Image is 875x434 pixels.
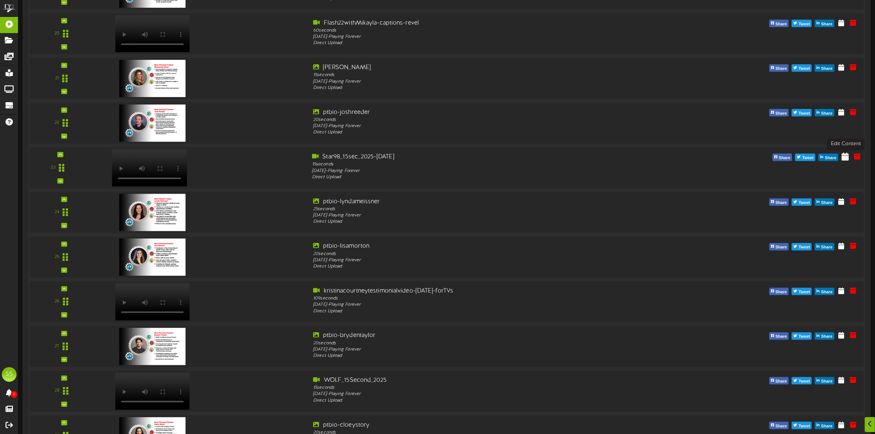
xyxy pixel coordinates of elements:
[312,175,652,181] div: Direct Upload
[313,79,650,85] div: [DATE] - Playing Forever
[797,378,811,386] span: Tweet
[801,154,815,162] span: Tweet
[313,377,650,385] div: WOLF_15Second_2025
[313,123,650,130] div: [DATE] - Playing Forever
[119,239,185,276] img: 65a2bc06-e9a6-4cfa-b750-d7fedaf4dbf6.jpg
[792,288,812,295] button: Tweet
[313,257,650,263] div: [DATE] - Playing Forever
[119,328,185,365] img: ffdaa924-81a5-4ca5-8aeb-05e410bfd8bc.jpg
[11,391,17,398] span: 0
[795,154,815,161] button: Tweet
[797,333,811,341] span: Tweet
[55,209,59,216] div: 24
[815,377,834,385] button: Share
[774,422,788,430] span: Share
[792,20,812,27] button: Tweet
[815,65,834,72] button: Share
[820,378,834,386] span: Share
[774,199,788,207] span: Share
[815,288,834,295] button: Share
[119,105,185,142] img: 807a7bd0-c0b4-47f2-8d33-913f00192e2a.jpg
[313,85,650,91] div: Direct Upload
[792,243,812,251] button: Tweet
[797,20,811,28] span: Tweet
[2,367,17,382] div: SS
[769,199,789,206] button: Share
[824,154,838,162] span: Share
[820,20,834,28] span: Share
[55,120,59,126] div: 22
[769,377,789,385] button: Share
[55,299,60,305] div: 26
[774,65,788,73] span: Share
[792,199,812,206] button: Tweet
[792,377,812,385] button: Tweet
[815,20,834,27] button: Share
[313,64,650,72] div: [PERSON_NAME]
[820,422,834,430] span: Share
[820,244,834,252] span: Share
[797,422,811,430] span: Tweet
[774,378,788,386] span: Share
[777,154,792,162] span: Share
[792,109,812,116] button: Tweet
[815,109,834,116] button: Share
[313,72,650,79] div: 15 seconds
[313,117,650,123] div: 20 seconds
[820,110,834,118] span: Share
[797,110,811,118] span: Tweet
[820,333,834,341] span: Share
[313,19,650,28] div: Flash22withMikayla-captions-revel
[313,347,650,353] div: [DATE] - Playing Forever
[774,288,788,297] span: Share
[313,213,650,219] div: [DATE] - Playing Forever
[820,199,834,207] span: Share
[55,344,59,350] div: 27
[313,391,650,398] div: [DATE] - Playing Forever
[313,421,650,430] div: ptbio-cloeystory
[769,243,789,251] button: Share
[313,219,650,225] div: Direct Upload
[54,31,60,37] div: 20
[313,332,650,340] div: ptbio-brydentaylor
[792,65,812,72] button: Tweet
[312,162,652,168] div: 15 seconds
[797,199,811,207] span: Tweet
[313,398,650,404] div: Direct Upload
[815,243,834,251] button: Share
[313,28,650,34] div: 60 seconds
[769,422,789,429] button: Share
[769,20,789,27] button: Share
[815,422,834,429] button: Share
[313,308,650,315] div: Direct Upload
[313,302,650,308] div: [DATE] - Playing Forever
[820,288,834,297] span: Share
[797,244,811,252] span: Tweet
[55,254,59,261] div: 25
[313,340,650,347] div: 20 seconds
[55,388,60,394] div: 28
[818,154,838,161] button: Share
[769,333,789,340] button: Share
[769,109,789,116] button: Share
[774,110,788,118] span: Share
[313,251,650,257] div: 20 seconds
[313,264,650,270] div: Direct Upload
[797,65,811,73] span: Tweet
[774,333,788,341] span: Share
[797,288,811,297] span: Tweet
[55,75,59,82] div: 21
[313,130,650,136] div: Direct Upload
[312,153,652,161] div: Star98_15sec_2025-[DATE]
[792,333,812,340] button: Tweet
[313,40,650,47] div: Direct Upload
[119,194,185,231] img: 7001ca3e-dff1-4439-ba40-53179a2a4d2f.jpg
[815,333,834,340] button: Share
[313,34,650,40] div: [DATE] - Playing Forever
[313,243,650,251] div: ptbio-lisamorton
[313,296,650,302] div: 109 seconds
[119,60,185,97] img: 55636eaa-dce1-454b-aadc-529dd6dfee41.jpg
[51,165,55,172] div: 23
[313,385,650,391] div: 15 seconds
[774,244,788,252] span: Share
